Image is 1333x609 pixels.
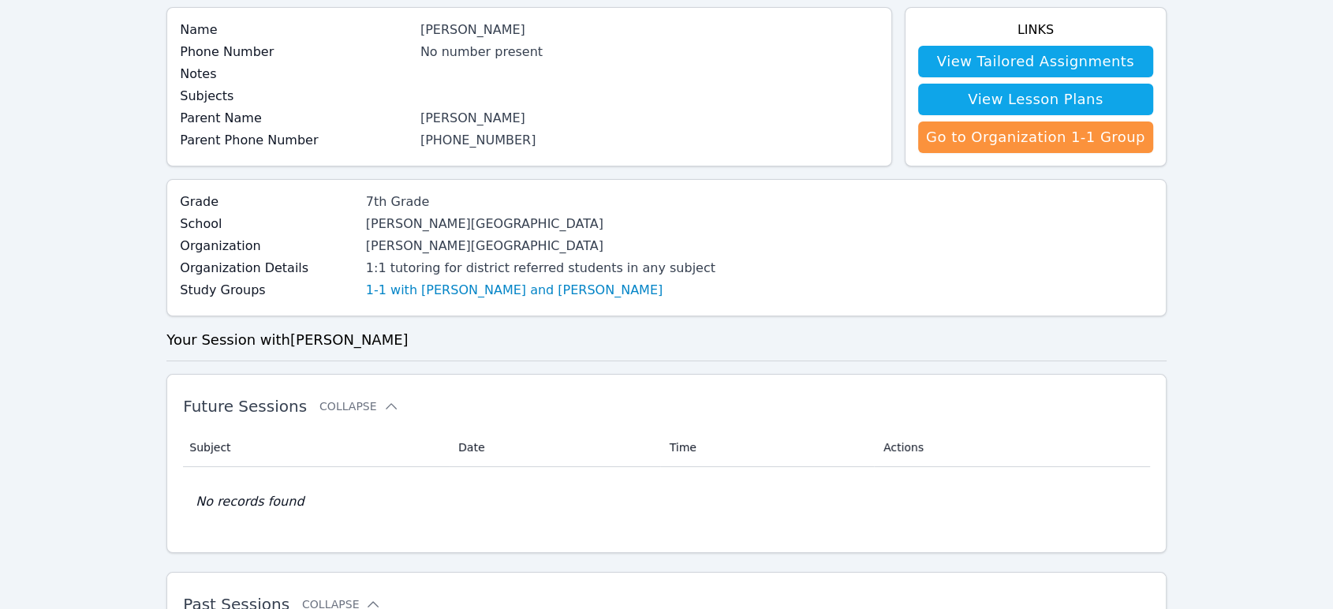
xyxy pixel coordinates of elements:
[420,21,879,39] div: [PERSON_NAME]
[420,109,879,128] div: [PERSON_NAME]
[660,428,874,467] th: Time
[918,46,1153,77] a: View Tailored Assignments
[420,43,879,62] div: No number present
[183,428,449,467] th: Subject
[180,281,357,300] label: Study Groups
[180,65,411,84] label: Notes
[366,259,715,278] div: 1:1 tutoring for district referred students in any subject
[366,192,715,211] div: 7th Grade
[449,428,660,467] th: Date
[180,237,357,256] label: Organization
[366,237,715,256] div: [PERSON_NAME][GEOGRAPHIC_DATA]
[420,133,536,148] a: [PHONE_NUMBER]
[918,84,1153,115] a: View Lesson Plans
[180,215,357,234] label: School
[180,192,357,211] label: Grade
[180,131,411,150] label: Parent Phone Number
[366,215,715,234] div: [PERSON_NAME][GEOGRAPHIC_DATA]
[180,87,411,106] label: Subjects
[183,397,307,416] span: Future Sessions
[180,259,357,278] label: Organization Details
[166,329,1167,351] h3: Your Session with [PERSON_NAME]
[183,467,1150,536] td: No records found
[366,281,663,300] a: 1-1 with [PERSON_NAME] and [PERSON_NAME]
[319,398,398,414] button: Collapse
[180,109,411,128] label: Parent Name
[180,21,411,39] label: Name
[874,428,1150,467] th: Actions
[180,43,411,62] label: Phone Number
[918,21,1153,39] h4: Links
[918,121,1153,153] a: Go to Organization 1-1 Group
